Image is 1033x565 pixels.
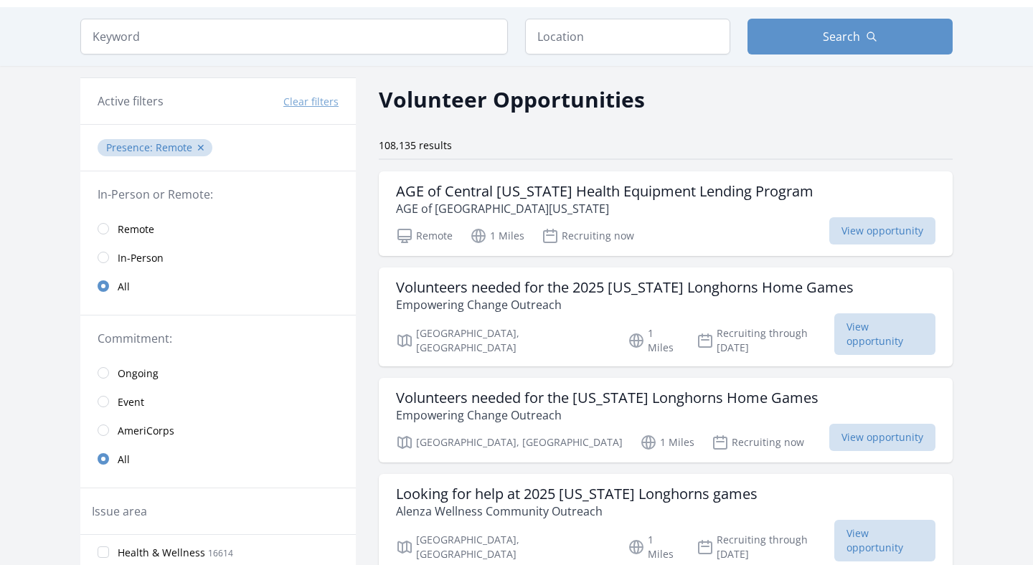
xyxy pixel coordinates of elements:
[823,28,860,45] span: Search
[525,19,730,54] input: Location
[396,407,819,424] p: Empowering Change Outreach
[118,366,159,381] span: Ongoing
[829,217,935,244] span: View opportunity
[197,141,205,155] button: ✕
[470,227,524,244] p: 1 Miles
[118,251,164,265] span: In-Person
[80,445,356,473] a: All
[80,359,356,387] a: Ongoing
[80,243,356,272] a: In-Person
[834,520,935,561] span: View opportunity
[80,387,356,416] a: Event
[396,533,610,561] p: [GEOGRAPHIC_DATA], [GEOGRAPHIC_DATA]
[379,267,953,366] a: Volunteers needed for the 2025 [US_STATE] Longhorns Home Games Empowering Change Outreach [GEOGRA...
[712,434,804,451] p: Recruiting now
[118,222,154,237] span: Remote
[156,141,192,154] span: Remote
[379,83,645,115] h2: Volunteer Opportunities
[396,485,758,503] h3: Looking for help at 2025 [US_STATE] Longhorns games
[697,326,835,355] p: Recruiting through [DATE]
[829,424,935,451] span: View opportunity
[396,200,813,217] p: AGE of [GEOGRAPHIC_DATA][US_STATE]
[396,227,453,244] p: Remote
[628,326,679,355] p: 1 Miles
[747,19,953,54] button: Search
[118,395,144,409] span: Event
[118,280,130,294] span: All
[640,434,694,451] p: 1 Miles
[98,330,339,347] legend: Commitment:
[542,227,634,244] p: Recruiting now
[80,416,356,445] a: AmeriCorps
[80,19,508,54] input: Keyword
[396,434,623,451] p: [GEOGRAPHIC_DATA], [GEOGRAPHIC_DATA]
[396,326,610,355] p: [GEOGRAPHIC_DATA], [GEOGRAPHIC_DATA]
[697,533,835,561] p: Recruiting through [DATE]
[118,546,205,560] span: Health & Wellness
[98,92,164,110] h3: Active filters
[396,389,819,407] h3: Volunteers needed for the [US_STATE] Longhorns Home Games
[396,296,854,313] p: Empowering Change Outreach
[396,503,758,520] p: Alenza Wellness Community Outreach
[834,313,935,355] span: View opportunity
[118,424,174,438] span: AmeriCorps
[396,279,854,296] h3: Volunteers needed for the 2025 [US_STATE] Longhorns Home Games
[628,533,679,561] p: 1 Miles
[118,452,130,467] span: All
[208,547,233,559] span: 16614
[80,214,356,243] a: Remote
[92,503,147,520] legend: Issue area
[98,546,109,558] input: Health & Wellness 16614
[379,171,953,256] a: AGE of Central [US_STATE] Health Equipment Lending Program AGE of [GEOGRAPHIC_DATA][US_STATE] Rem...
[98,186,339,203] legend: In-Person or Remote:
[106,141,156,154] span: Presence :
[396,183,813,200] h3: AGE of Central [US_STATE] Health Equipment Lending Program
[283,95,339,109] button: Clear filters
[379,138,452,152] span: 108,135 results
[80,272,356,300] a: All
[379,378,953,462] a: Volunteers needed for the [US_STATE] Longhorns Home Games Empowering Change Outreach [GEOGRAPHIC_...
